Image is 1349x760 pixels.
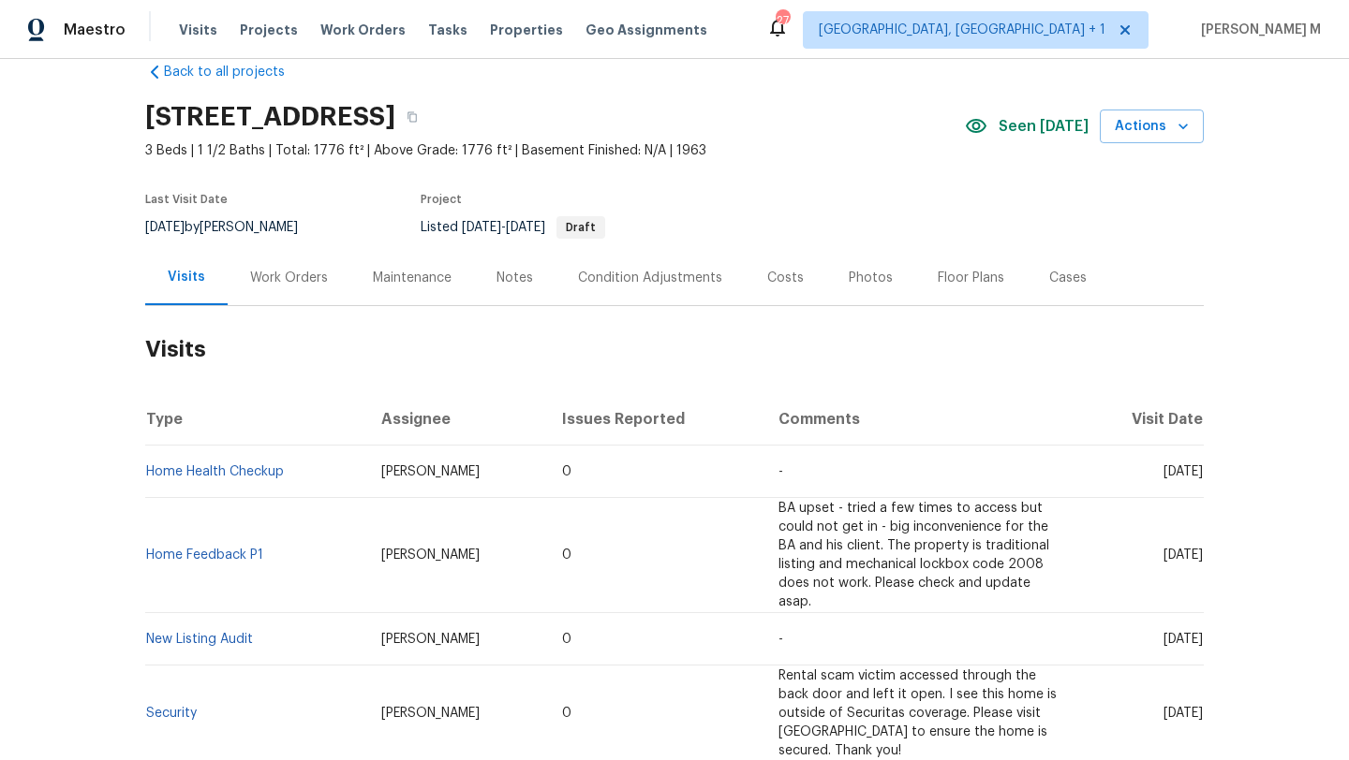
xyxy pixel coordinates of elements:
[145,108,395,126] h2: [STREET_ADDRESS]
[145,216,320,239] div: by [PERSON_NAME]
[1164,633,1203,646] span: [DATE]
[381,633,480,646] span: [PERSON_NAME]
[179,21,217,39] span: Visits
[586,21,707,39] span: Geo Assignments
[381,465,480,478] span: [PERSON_NAME]
[562,465,571,478] span: 0
[381,707,480,720] span: [PERSON_NAME]
[938,269,1004,287] div: Floor Plans
[240,21,298,39] span: Projects
[146,707,197,720] a: Security
[1193,21,1321,39] span: [PERSON_NAME] M
[578,269,722,287] div: Condition Adjustments
[145,393,366,446] th: Type
[1164,465,1203,478] span: [DATE]
[421,221,605,234] span: Listed
[1115,115,1189,139] span: Actions
[558,222,603,233] span: Draft
[490,21,563,39] span: Properties
[1081,393,1204,446] th: Visit Date
[64,21,126,39] span: Maestro
[421,194,462,205] span: Project
[373,269,452,287] div: Maintenance
[763,393,1081,446] th: Comments
[146,548,263,562] a: Home Feedback P1
[145,141,965,160] span: 3 Beds | 1 1/2 Baths | Total: 1776 ft² | Above Grade: 1776 ft² | Basement Finished: N/A | 1963
[506,221,545,234] span: [DATE]
[767,269,804,287] div: Costs
[999,117,1089,136] span: Seen [DATE]
[497,269,533,287] div: Notes
[819,21,1105,39] span: [GEOGRAPHIC_DATA], [GEOGRAPHIC_DATA] + 1
[1100,110,1204,144] button: Actions
[366,393,548,446] th: Assignee
[146,465,284,478] a: Home Health Checkup
[562,707,571,720] span: 0
[547,393,763,446] th: Issues Reported
[1164,548,1203,562] span: [DATE]
[428,23,467,37] span: Tasks
[1164,707,1203,720] span: [DATE]
[381,548,480,562] span: [PERSON_NAME]
[849,269,893,287] div: Photos
[562,548,571,562] span: 0
[778,669,1057,757] span: Rental scam victim accessed through the back door and left it open. I see this home is outside of...
[145,221,185,234] span: [DATE]
[778,502,1049,608] span: BA upset - tried a few times to access but could not get in - big inconvenience for the BA and hi...
[145,194,228,205] span: Last Visit Date
[395,100,429,134] button: Copy Address
[562,633,571,646] span: 0
[778,633,783,646] span: -
[168,268,205,286] div: Visits
[776,11,789,30] div: 27
[462,221,545,234] span: -
[1049,269,1087,287] div: Cases
[462,221,501,234] span: [DATE]
[320,21,406,39] span: Work Orders
[146,633,253,646] a: New Listing Audit
[145,306,1204,393] h2: Visits
[778,465,783,478] span: -
[145,63,325,81] a: Back to all projects
[250,269,328,287] div: Work Orders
